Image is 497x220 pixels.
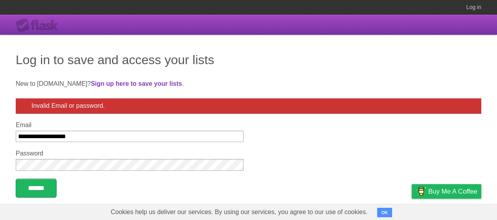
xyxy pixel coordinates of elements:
span: Cookies help us deliver our services. By using our services, you agree to our use of cookies. [103,204,376,220]
a: Sign up here to save your lists [91,80,182,87]
p: New to [DOMAIN_NAME]? . [16,79,481,89]
h1: Log in to save and access your lists [16,50,481,69]
button: OK [377,208,392,217]
label: Password [16,150,244,157]
img: Buy me a coffee [416,185,426,198]
div: Flask [16,18,63,33]
span: Buy me a coffee [428,185,477,198]
a: Buy me a coffee [412,184,481,199]
div: Invalid Email or password. [16,98,481,114]
label: Email [16,122,244,129]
